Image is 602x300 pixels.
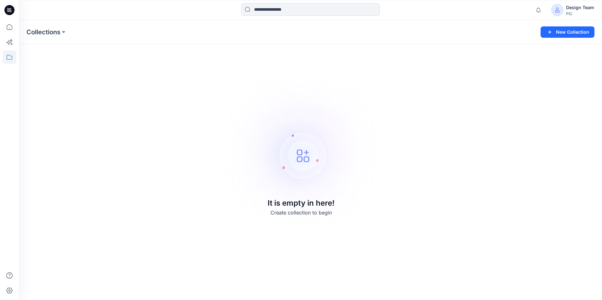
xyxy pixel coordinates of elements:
[268,197,335,208] p: It is empty in here!
[566,11,594,16] div: PIC
[541,26,594,38] button: New Collection
[566,4,594,11] div: Design Team
[270,208,332,216] p: Create collection to begin
[26,28,60,36] a: Collections
[213,62,389,238] img: Empty collections page
[555,8,560,13] svg: avatar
